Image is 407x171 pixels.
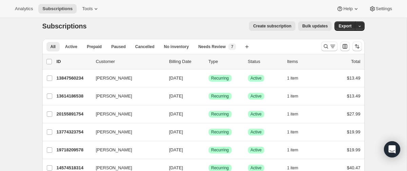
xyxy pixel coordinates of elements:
[347,111,361,116] span: $27.99
[57,145,361,155] div: 19718209578[PERSON_NAME][DATE]SuccessRecurringSuccessActive1 item$19.99
[347,76,361,81] span: $13.49
[347,147,361,152] span: $19.99
[251,165,262,171] span: Active
[87,44,102,49] span: Prepaid
[96,58,164,65] p: Customer
[211,165,229,171] span: Recurring
[209,58,243,65] div: Type
[169,129,183,134] span: [DATE]
[42,6,73,12] span: Subscriptions
[164,44,189,49] span: No inventory
[347,129,361,134] span: $19.99
[251,129,262,135] span: Active
[92,127,160,137] button: [PERSON_NAME]
[287,147,298,153] span: 1 item
[251,93,262,99] span: Active
[211,129,229,135] span: Recurring
[211,111,229,117] span: Recurring
[57,73,361,83] div: 13847560234[PERSON_NAME][DATE]SuccessRecurringSuccessActive1 item$13.49
[57,91,361,101] div: 13614186538[PERSON_NAME][DATE]SuccessRecurringSuccessActive1 item$13.49
[169,165,183,170] span: [DATE]
[248,58,282,65] p: Status
[241,42,252,51] button: Create new view
[169,76,183,81] span: [DATE]
[78,4,103,14] button: Tools
[169,111,183,116] span: [DATE]
[51,44,56,49] span: All
[57,109,361,119] div: 20155891754[PERSON_NAME][DATE]SuccessRecurringSuccessActive1 item$27.99
[211,76,229,81] span: Recurring
[334,21,355,31] button: Export
[287,111,298,117] span: 1 item
[287,76,298,81] span: 1 item
[65,44,77,49] span: Active
[57,129,91,135] p: 13774323754
[298,21,332,31] button: Bulk updates
[287,73,306,83] button: 1 item
[135,44,155,49] span: Cancelled
[169,58,203,65] p: Billing Date
[287,165,298,171] span: 1 item
[321,42,337,51] button: Search and filter results
[96,147,132,153] span: [PERSON_NAME]
[57,111,91,117] p: 20155891754
[347,165,361,170] span: $40.47
[332,4,363,14] button: Help
[38,4,77,14] button: Subscriptions
[92,145,160,155] button: [PERSON_NAME]
[249,21,295,31] button: Create subscription
[351,58,360,65] p: Total
[251,76,262,81] span: Active
[211,93,229,99] span: Recurring
[287,58,321,65] div: Items
[92,109,160,120] button: [PERSON_NAME]
[338,23,351,29] span: Export
[287,91,306,101] button: 1 item
[287,109,306,119] button: 1 item
[347,93,361,99] span: $13.49
[57,147,91,153] p: 19718209578
[211,147,229,153] span: Recurring
[251,111,262,117] span: Active
[343,6,352,12] span: Help
[92,73,160,84] button: [PERSON_NAME]
[92,91,160,102] button: [PERSON_NAME]
[352,42,362,51] button: Sort the results
[198,44,226,49] span: Needs Review
[57,127,361,137] div: 13774323754[PERSON_NAME][DATE]SuccessRecurringSuccessActive1 item$19.99
[287,127,306,137] button: 1 item
[82,6,93,12] span: Tools
[287,93,298,99] span: 1 item
[287,129,298,135] span: 1 item
[57,58,91,65] p: ID
[384,141,400,157] div: Open Intercom Messenger
[96,93,132,100] span: [PERSON_NAME]
[376,6,392,12] span: Settings
[302,23,328,29] span: Bulk updates
[287,145,306,155] button: 1 item
[251,147,262,153] span: Active
[96,75,132,82] span: [PERSON_NAME]
[340,42,350,51] button: Customize table column order and visibility
[365,4,396,14] button: Settings
[57,58,361,65] div: IDCustomerBilling DateTypeStatusItemsTotal
[96,111,132,117] span: [PERSON_NAME]
[231,44,233,49] span: 7
[169,147,183,152] span: [DATE]
[253,23,291,29] span: Create subscription
[169,93,183,99] span: [DATE]
[111,44,126,49] span: Paused
[42,22,87,30] span: Subscriptions
[15,6,33,12] span: Analytics
[11,4,37,14] button: Analytics
[57,93,91,100] p: 13614186538
[96,129,132,135] span: [PERSON_NAME]
[57,75,91,82] p: 13847560234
